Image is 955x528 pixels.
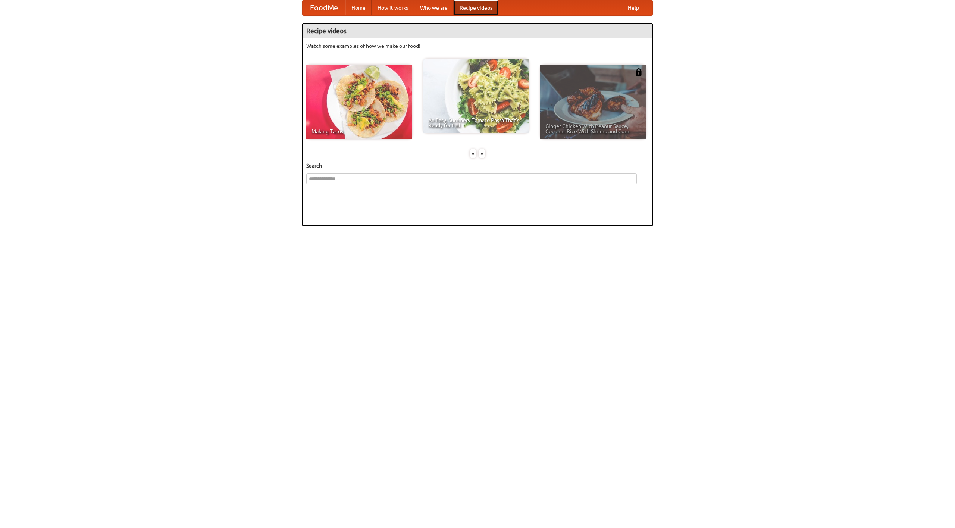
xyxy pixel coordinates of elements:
a: Help [622,0,645,15]
span: Making Tacos [311,129,407,134]
a: Home [345,0,372,15]
img: 483408.png [635,68,642,76]
a: An Easy, Summery Tomato Pasta That's Ready for Fall [423,59,529,133]
a: Who we are [414,0,454,15]
span: An Easy, Summery Tomato Pasta That's Ready for Fall [428,118,524,128]
h5: Search [306,162,649,169]
a: Recipe videos [454,0,498,15]
a: How it works [372,0,414,15]
h4: Recipe videos [303,24,652,38]
div: » [479,149,485,158]
a: Making Tacos [306,65,412,139]
p: Watch some examples of how we make our food! [306,42,649,50]
a: FoodMe [303,0,345,15]
div: « [470,149,476,158]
